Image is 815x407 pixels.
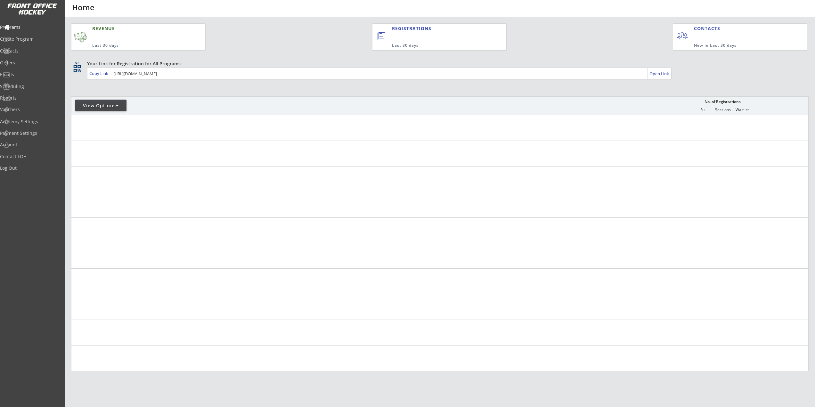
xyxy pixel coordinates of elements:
a: Open Link [649,69,670,78]
button: qr_code [72,64,82,73]
div: Your Link for Registration for All Programs: [87,61,789,67]
div: CONTACTS [694,25,723,32]
div: qr [73,61,81,65]
div: REGISTRATIONS [392,25,477,32]
div: Last 30 days [392,43,480,48]
div: Open Link [649,71,670,77]
div: Waitlist [732,108,752,112]
div: Full [694,108,713,112]
div: REVENUE [92,25,174,32]
div: New in Last 30 days [694,43,777,48]
div: No. of Registrations [703,100,742,104]
div: Sessions [713,108,732,112]
div: Copy Link [89,70,110,76]
div: View Options [75,102,126,109]
div: Last 30 days [92,43,174,48]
